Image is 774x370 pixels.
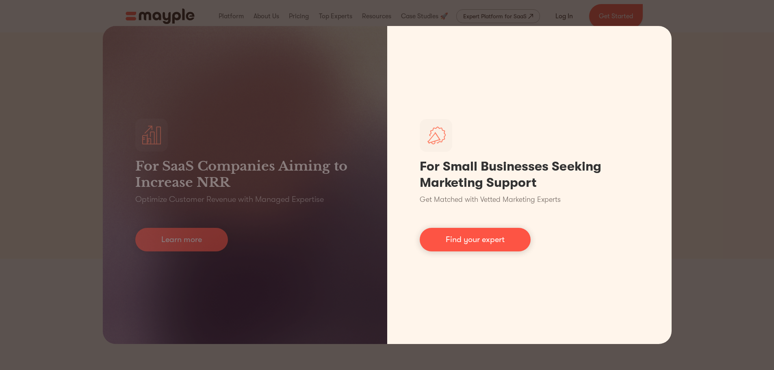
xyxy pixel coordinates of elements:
[135,158,355,190] h3: For SaaS Companies Aiming to Increase NRR
[135,194,324,205] p: Optimize Customer Revenue with Managed Expertise
[420,194,561,205] p: Get Matched with Vetted Marketing Experts
[420,228,531,251] a: Find your expert
[420,158,639,191] h1: For Small Businesses Seeking Marketing Support
[135,228,228,251] a: Learn more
